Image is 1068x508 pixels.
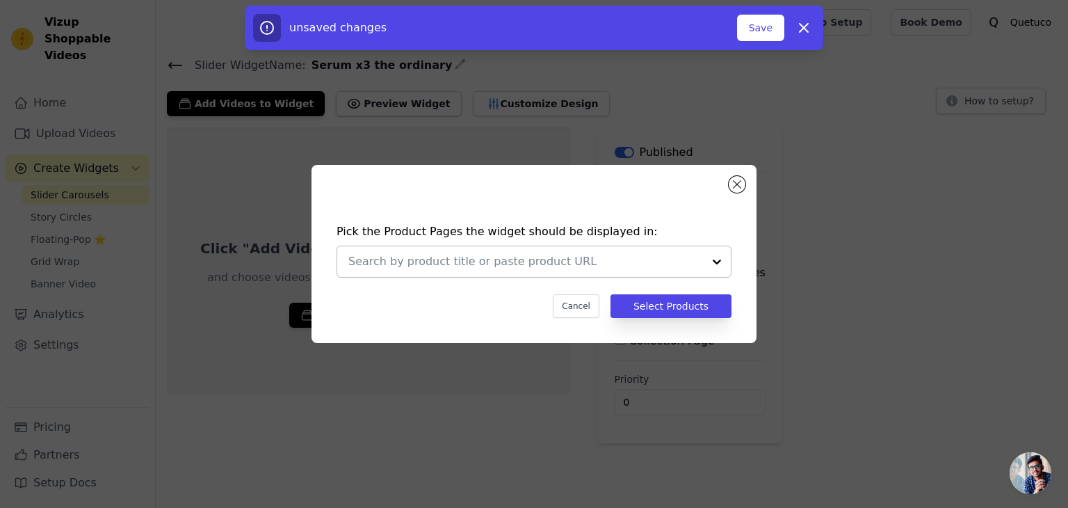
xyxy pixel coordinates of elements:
button: Cancel [553,294,599,318]
button: Save [737,15,784,41]
input: Search by product title or paste product URL [348,253,703,270]
button: Close modal [729,176,745,193]
span: unsaved changes [289,21,387,34]
a: Chat abierto [1010,452,1051,494]
h4: Pick the Product Pages the widget should be displayed in: [337,223,731,240]
button: Select Products [610,294,731,318]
